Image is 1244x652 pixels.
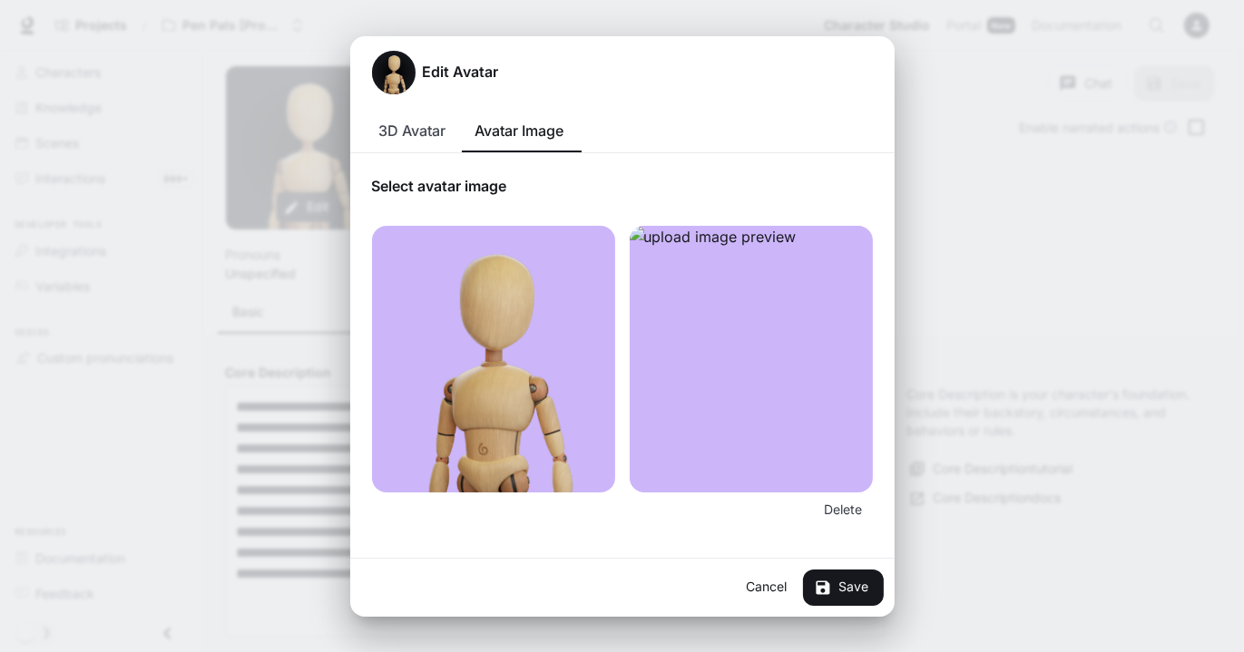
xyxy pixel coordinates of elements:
p: Select avatar image [372,175,507,197]
button: Open character avatar dialog [372,51,416,94]
button: Cancel [738,569,796,606]
img: upload image preview [630,226,873,492]
div: avatar type [365,109,880,152]
button: Avatar Image [461,109,579,152]
button: Delete [815,492,873,529]
button: 3D Avatar [365,109,461,152]
button: Save [803,569,884,606]
h5: Edit Avatar [423,62,499,82]
img: upload image preview [372,226,615,492]
div: Avatar image [372,51,416,94]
